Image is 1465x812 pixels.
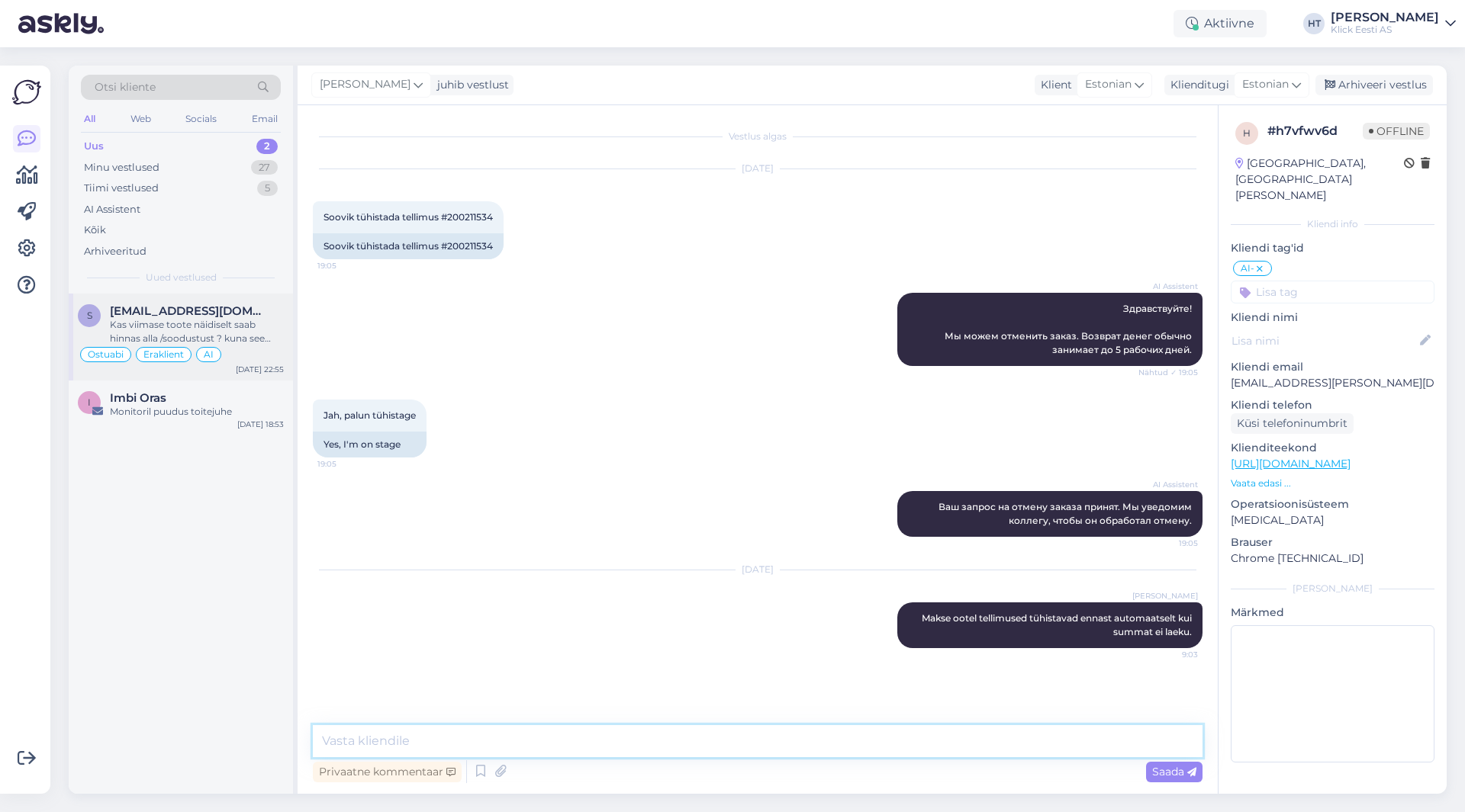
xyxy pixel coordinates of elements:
[1303,13,1325,34] div: HT
[257,181,278,196] div: 5
[1331,24,1439,36] div: Klick Eesti AS
[84,244,146,259] div: Arhiveeritud
[127,109,154,129] div: Web
[87,310,92,321] span: s
[313,563,1203,576] div: [DATE]
[1141,649,1198,660] span: 9:03
[1331,11,1439,24] div: [PERSON_NAME]
[1152,765,1196,778] span: Saada
[1243,127,1251,139] span: h
[1138,367,1198,378] span: Nähtud ✓ 19:05
[1231,375,1434,391] p: [EMAIL_ADDRESS][PERSON_NAME][DOMAIN_NAME]
[88,350,124,359] span: Ostuabi
[313,130,1203,143] div: Vestlus algas
[313,162,1203,175] div: [DATE]
[313,762,462,782] div: Privaatne kommentaar
[1363,123,1430,140] span: Offline
[110,391,166,405] span: Imbi Oras
[110,405,284,419] div: Monitoril puudus toitejuhe
[88,396,91,408] span: I
[182,109,220,129] div: Socials
[1231,397,1434,413] p: Kliendi telefon
[1231,582,1434,595] div: [PERSON_NAME]
[324,409,416,421] span: Jah, palun tühistage
[84,223,106,238] div: Kõik
[313,432,427,457] div: Yes, I'm on stage
[1232,332,1417,349] input: Lisa nimi
[1141,538,1198,549] span: 19:05
[1267,122,1363,140] div: # h7vfwv6d
[317,458,375,470] span: 19:05
[1231,440,1434,456] p: Klienditeekond
[204,350,214,359] span: AI
[320,76,411,93] span: [PERSON_NAME]
[12,78,41,107] img: Askly Logo
[1231,605,1434,621] p: Märkmed
[1231,496,1434,512] p: Operatsioonisüsteem
[1231,550,1434,566] p: Chrome [TECHNICAL_ID]
[1242,76,1289,93] span: Estonian
[110,304,269,318] span: siimosalm1@gmail.com
[1035,77,1072,93] div: Klient
[939,501,1194,526] span: Ваш запрос на отмену заказа принят. Мы уведомим коллегу, чтобы он обработал отмену.
[1231,477,1434,490] p: Vaata edasi ...
[249,109,281,129] div: Email
[1231,281,1434,303] input: Lisa tag
[1231,512,1434,528] p: [MEDICAL_DATA]
[317,260,375,271] span: 19:05
[84,181,159,196] div: Tiimi vestlused
[251,160,278,175] div: 27
[237,419,284,430] div: [DATE] 18:53
[84,160,159,175] div: Minu vestlused
[110,318,284,345] div: Kas viimase toote näidiselt saab hinnas alla /soodustust ? kuna see ikkagi näidis [PERSON_NAME] s...
[922,612,1194,637] span: Makse ootel tellimused tühistavad ennast automaatselt kui summat ei laeku.
[1231,457,1351,470] a: [URL][DOMAIN_NAME]
[1231,359,1434,375] p: Kliendi email
[1141,479,1198,490] span: AI Assistent
[1085,76,1132,93] span: Estonian
[431,77,509,93] div: juhib vestlust
[143,350,184,359] span: Eraklient
[1164,77,1229,93] div: Klienditugi
[1315,75,1433,95] div: Arhiveeri vestlus
[256,139,278,154] div: 2
[1241,264,1254,273] span: AI-
[1132,590,1198,602] span: [PERSON_NAME]
[1231,534,1434,550] p: Brauser
[1231,413,1354,434] div: Küsi telefoninumbrit
[236,364,284,375] div: [DATE] 22:55
[313,233,504,259] div: Soovik tühistada tellimus #200211534
[84,139,104,154] div: Uus
[1235,156,1404,204] div: [GEOGRAPHIC_DATA], [GEOGRAPHIC_DATA][PERSON_NAME]
[81,109,98,129] div: All
[1231,240,1434,256] p: Kliendi tag'id
[1231,217,1434,231] div: Kliendi info
[1331,11,1456,36] a: [PERSON_NAME]Klick Eesti AS
[84,202,140,217] div: AI Assistent
[1174,10,1267,37] div: Aktiivne
[1231,310,1434,326] p: Kliendi nimi
[1141,281,1198,292] span: AI Assistent
[95,79,156,95] span: Otsi kliente
[146,271,217,284] span: Uued vestlused
[324,211,493,223] span: Soovik tühistada tellimus #200211534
